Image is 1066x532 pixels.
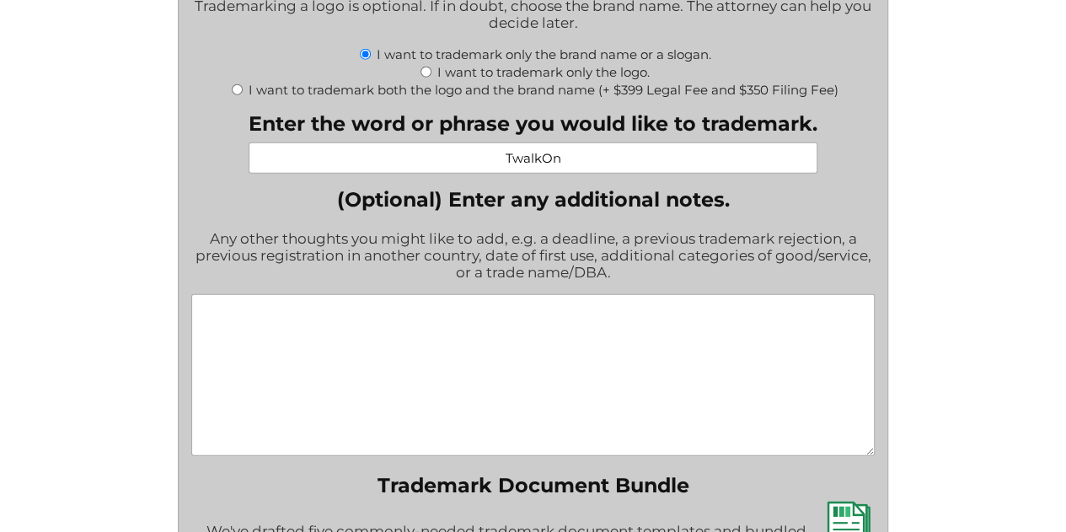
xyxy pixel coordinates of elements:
[377,46,711,62] label: I want to trademark only the brand name or a slogan.
[249,111,817,136] label: Enter the word or phrase you would like to trademark.
[249,142,817,174] input: Examples: Apple, Macbook, Think Different, etc.
[191,187,875,212] label: (Optional) Enter any additional notes.
[191,219,875,294] div: Any other thoughts you might like to add, e.g. a deadline, a previous trademark rejection, a prev...
[249,82,838,98] label: I want to trademark both the logo and the brand name (+ $399 Legal Fee and $350 Filing Fee)
[378,473,689,497] legend: Trademark Document Bundle
[437,64,650,80] label: I want to trademark only the logo.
